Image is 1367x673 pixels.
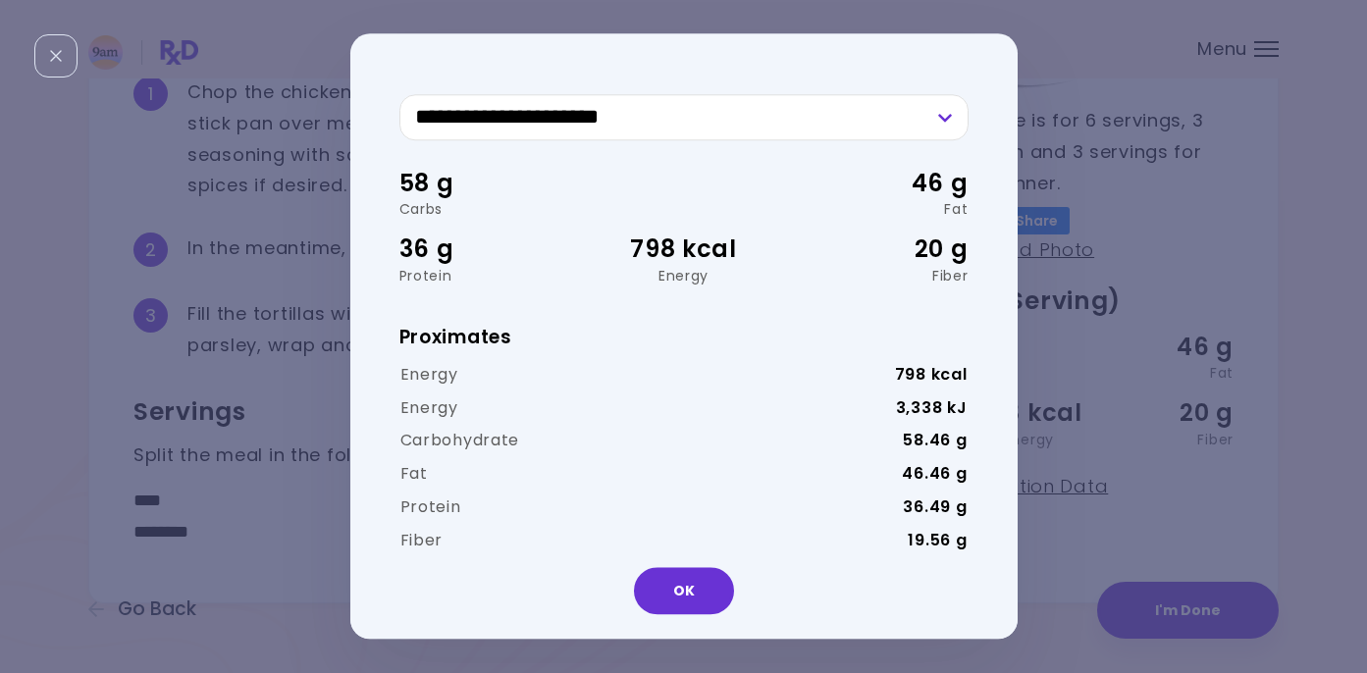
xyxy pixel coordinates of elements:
[589,269,778,283] div: Energy
[399,269,589,283] div: Protein
[399,491,830,524] td: Protein
[829,358,968,391] td: 798 kcal
[399,458,830,492] td: Fat
[399,524,830,557] td: Fiber
[399,425,830,458] td: Carbohydrate
[829,458,968,492] td: 46.46 g
[829,524,968,557] td: 19.56 g
[399,232,589,269] div: 36 g
[829,425,968,458] td: 58.46 g
[778,269,968,283] div: Fiber
[399,358,830,391] td: Energy
[778,203,968,217] div: Fat
[399,203,589,217] div: Carbs
[829,491,968,524] td: 36.49 g
[589,232,778,269] div: 798 kcal
[634,568,734,615] button: OK
[34,34,78,78] div: Close
[399,322,969,353] h3: Proximates
[778,232,968,269] div: 20 g
[399,391,830,425] td: Energy
[829,391,968,425] td: 3,338 kJ
[399,165,589,202] div: 58 g
[778,165,968,202] div: 46 g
